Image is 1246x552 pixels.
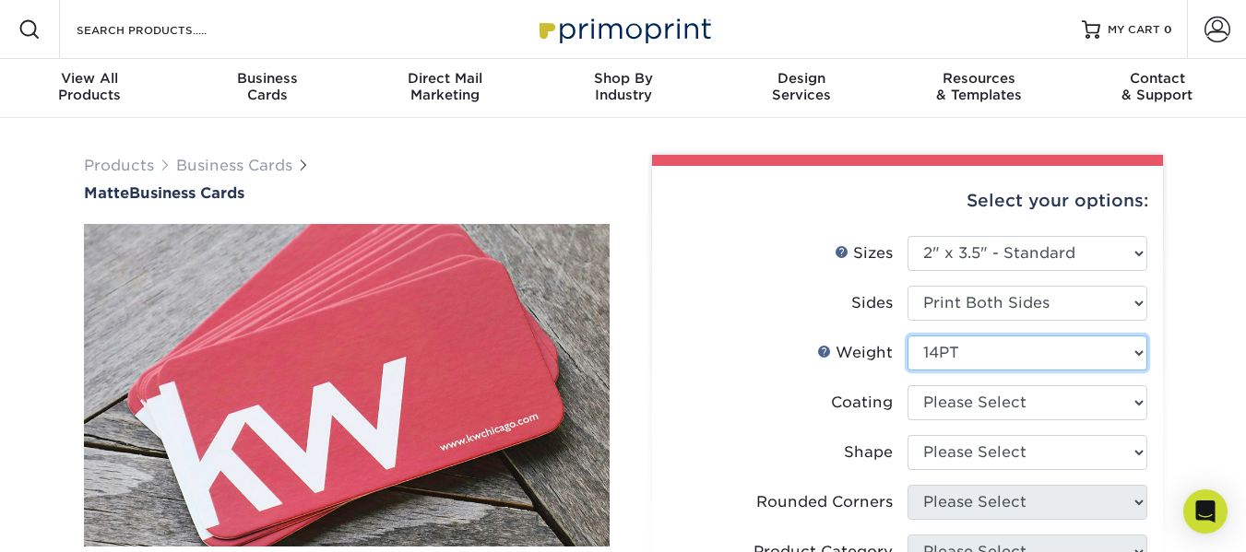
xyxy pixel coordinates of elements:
[712,59,890,118] a: DesignServices
[84,184,129,202] span: Matte
[534,59,712,118] a: Shop ByIndustry
[890,70,1068,103] div: & Templates
[835,242,893,264] div: Sizes
[890,70,1068,87] span: Resources
[756,491,893,513] div: Rounded Corners
[5,496,157,546] iframe: Google Customer Reviews
[844,441,893,464] div: Shape
[178,70,356,103] div: Cards
[531,9,716,49] img: Primoprint
[534,70,712,87] span: Shop By
[84,157,154,174] a: Products
[890,59,1068,118] a: Resources& Templates
[178,70,356,87] span: Business
[356,59,534,118] a: Direct MailMarketing
[712,70,890,87] span: Design
[176,157,292,174] a: Business Cards
[534,70,712,103] div: Industry
[851,292,893,314] div: Sides
[84,184,610,202] a: MatteBusiness Cards
[1068,59,1246,118] a: Contact& Support
[1068,70,1246,87] span: Contact
[667,166,1148,236] div: Select your options:
[178,59,356,118] a: BusinessCards
[75,18,255,41] input: SEARCH PRODUCTS.....
[831,392,893,414] div: Coating
[84,184,610,202] h1: Business Cards
[1068,70,1246,103] div: & Support
[356,70,534,87] span: Direct Mail
[817,342,893,364] div: Weight
[1164,23,1172,36] span: 0
[356,70,534,103] div: Marketing
[712,70,890,103] div: Services
[1183,489,1228,534] div: Open Intercom Messenger
[1108,22,1160,38] span: MY CART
